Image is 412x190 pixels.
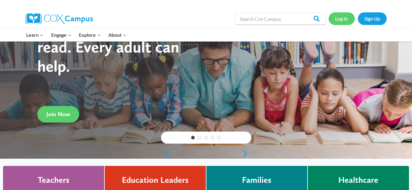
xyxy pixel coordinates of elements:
[46,111,70,118] span: Join Now
[217,136,221,139] a: 5
[161,150,170,157] a: previous
[235,13,326,25] input: Search Cox Campus
[204,136,208,139] a: 3
[26,13,93,24] img: Cox Campus
[338,175,378,185] h4: Healthcare
[329,12,387,25] nav: Secondary Navigation
[329,12,355,25] a: Log In
[23,29,130,41] nav: Primary Navigation
[211,136,214,139] a: 4
[23,29,48,41] button: Child menu of Learn
[75,29,105,41] button: Child menu of Explore
[47,29,75,41] button: Child menu of Engage
[191,136,195,139] a: 1
[37,106,79,123] a: Join Now
[104,29,130,41] button: Child menu of About
[37,18,193,75] strong: Every child deserves to read. Every adult can help.
[358,12,387,25] a: Sign Up
[242,150,251,157] a: next
[122,175,189,185] h4: Education Leaders
[38,175,70,185] h4: Teachers
[242,175,271,185] h4: Families
[161,148,251,160] div: content slider buttons
[198,136,201,139] a: 2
